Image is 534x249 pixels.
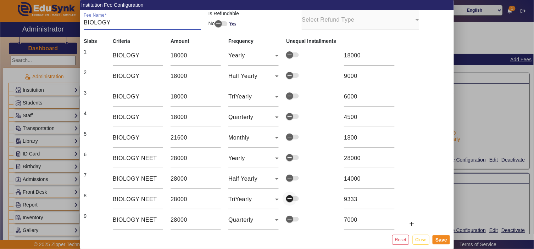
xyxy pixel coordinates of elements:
input: 0 [344,216,394,224]
input: Enter Amount [171,51,221,60]
input: Enter Amount [171,113,221,121]
div: 9 [84,213,105,220]
input: Enter Amount [171,216,221,224]
span: Half Yearly [228,73,257,79]
th: Slabs [80,37,109,45]
button: Close [413,235,429,244]
input: 0 [344,92,394,101]
span: TriYearly [228,196,252,202]
input: 0 [344,51,394,60]
input: 0 [344,134,394,142]
input: Slab Name [113,175,163,183]
th: Criteria [109,37,167,45]
span: Quarterly [228,114,253,120]
input: Slab Name [113,195,163,204]
input: Enter Amount [171,72,221,80]
mat-label: Select Refund Type [302,17,354,23]
span: Monthly [228,135,250,141]
mat-label: Is Refundable [208,11,239,16]
input: Slab Name [113,154,163,163]
div: 8 [84,192,105,199]
div: 1 [84,48,105,56]
div: 2 [84,69,105,76]
div: 7 [84,171,105,179]
input: Slab Name [113,113,163,121]
div: 4 [84,110,105,117]
button: Reset [392,235,409,244]
span: Half Yearly [228,176,257,182]
input: Enter Amount [171,195,221,204]
span: Quarterly [228,217,253,223]
input: Enter Amount [171,134,221,142]
input: 0 [344,175,394,183]
span: Yearly [228,155,245,161]
mat-label: Fee Name [84,13,105,18]
input: Slab Name [113,51,163,60]
input: 0 [344,72,394,80]
input: Enter Amount [171,92,221,101]
span: TriYearly [228,94,252,100]
input: Slab Name [113,92,163,101]
label: Yes [228,21,237,27]
input: Enter Amount [171,175,221,183]
div: 5 [84,130,105,138]
input: Slab Name [113,134,163,142]
input: Slab Name [113,72,163,80]
th: Unequal Installments [283,37,340,45]
input: 0 [344,113,394,121]
input: 0 [344,195,394,204]
input: Slab Name [113,216,163,224]
input: 0 [344,154,394,163]
mat-icon: add [408,220,416,227]
th: Frequency [225,37,283,45]
th: Amount [167,37,225,45]
span: Yearly [228,52,245,58]
div: 6 [84,151,105,158]
div: 3 [84,89,105,97]
input: Enter Amount [171,154,221,163]
button: Save [433,235,450,244]
div: No [208,20,295,27]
